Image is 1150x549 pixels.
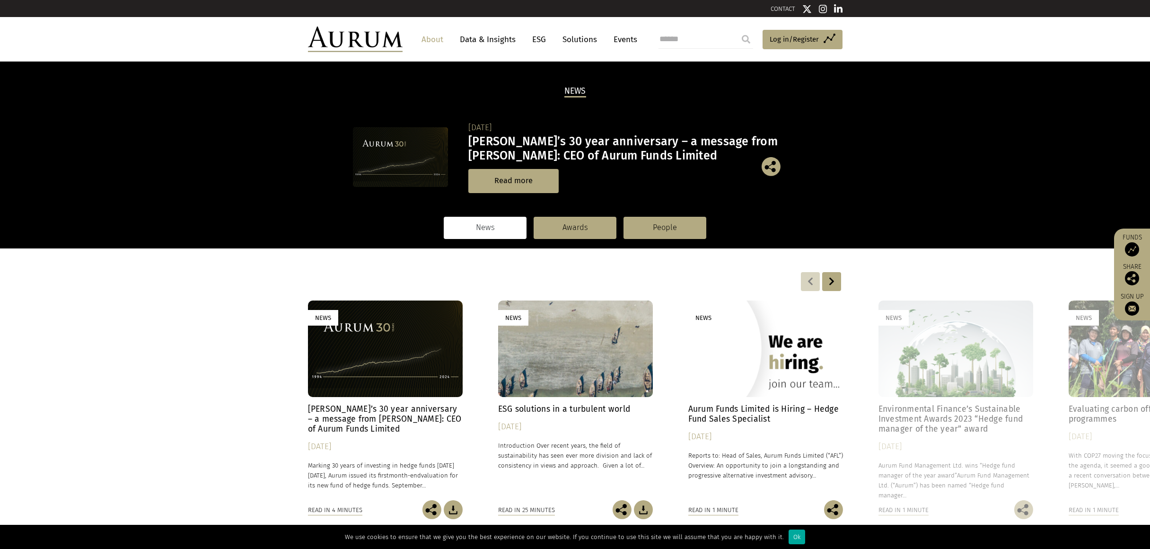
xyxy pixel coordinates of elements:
[613,500,632,519] img: Share this post
[623,217,706,239] a: People
[878,404,1033,434] h4: Environmental Finance’s Sustainable Investment Awards 2023 “Hedge fund manager of the year” award
[455,31,520,48] a: Data & Insights
[770,34,819,45] span: Log in/Register
[763,30,843,50] a: Log in/Register
[1119,233,1145,257] a: Funds
[789,530,805,544] div: Ok
[1119,292,1145,316] a: Sign up
[308,505,362,515] div: Read in 4 minutes
[1125,301,1139,316] img: Sign up to our newsletter
[417,31,448,48] a: About
[1069,482,1114,489] span: [PERSON_NAME]
[1119,264,1145,285] div: Share
[444,500,463,519] img: Download Article
[498,404,653,414] h4: ESG solutions in a turbulent world
[308,440,463,453] div: [DATE]
[498,420,653,434] div: [DATE]
[308,310,338,326] div: News
[308,27,403,52] img: Aurum
[498,441,653,470] p: Introduction Over recent years, the field of sustainability has seen ever more division and lack ...
[308,404,463,434] h4: [PERSON_NAME]’s 30 year anniversary – a message from [PERSON_NAME]: CEO of Aurum Funds Limited
[688,430,843,443] div: [DATE]
[1125,242,1139,257] img: Access Funds
[688,301,843,500] a: News Aurum Funds Limited is Hiring – Hedge Fund Sales Specialist [DATE] Reports to: Head of Sales...
[558,31,602,48] a: Solutions
[634,500,653,519] img: Download Article
[824,500,843,519] img: Share this post
[468,121,795,134] div: [DATE]
[422,500,441,519] img: Share this post
[688,505,738,515] div: Read in 1 minute
[834,4,843,14] img: Linkedin icon
[1069,310,1099,326] div: News
[1069,505,1119,515] div: Read in 1 minute
[468,134,795,163] h3: [PERSON_NAME]’s 30 year anniversary – a message from [PERSON_NAME]: CEO of Aurum Funds Limited
[308,460,463,490] p: Marking 30 years of investing in hedge funds [DATE] [DATE], Aurum issued its first valuation for ...
[878,505,929,515] div: Read in 1 minute
[527,31,551,48] a: ESG
[878,440,1033,453] div: [DATE]
[1125,271,1139,285] img: Share this post
[609,31,637,48] a: Events
[498,301,653,500] a: News ESG solutions in a turbulent world [DATE] Introduction Over recent years, the field of susta...
[389,472,421,479] span: month-end
[444,217,527,239] a: News
[308,301,463,500] a: News [PERSON_NAME]’s 30 year anniversary – a message from [PERSON_NAME]: CEO of Aurum Funds Limit...
[737,30,755,49] input: Submit
[498,310,528,326] div: News
[498,505,555,515] div: Read in 25 minutes
[688,451,843,480] p: Reports to: Head of Sales, Aurum Funds Limited (“AFL”) Overview: An opportunity to join a longsta...
[802,4,812,14] img: Twitter icon
[1014,500,1033,519] img: Share this post
[771,5,795,12] a: CONTACT
[534,217,616,239] a: Awards
[819,4,827,14] img: Instagram icon
[878,310,909,326] div: News
[564,86,586,97] h2: News
[688,310,719,326] div: News
[688,404,843,424] h4: Aurum Funds Limited is Hiring – Hedge Fund Sales Specialist
[878,460,1033,501] p: Aurum Fund Management Ltd. wins “Hedge fund manager of the year award”Aurum Fund Management Ltd. ...
[468,169,559,193] a: Read more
